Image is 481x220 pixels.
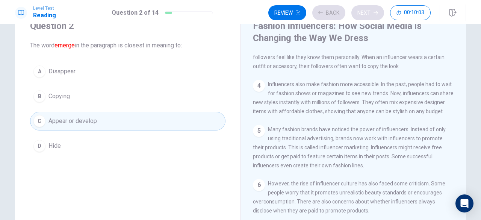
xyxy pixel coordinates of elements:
[30,87,225,106] button: BCopying
[268,5,306,20] button: Review
[404,10,424,16] span: 00:10:03
[30,112,225,130] button: CAppear or develop
[253,80,265,92] div: 4
[33,140,45,152] div: D
[455,194,473,212] div: Open Intercom Messenger
[253,179,265,191] div: 6
[253,20,452,44] h4: Fashion Influencers: How Social Media is Changing the Way We Dress
[112,8,159,17] h1: Question 2 of 14
[253,126,446,168] span: Many fashion brands have noticed the power of influencers. Instead of only using traditional adve...
[48,92,70,101] span: Copying
[48,117,97,126] span: Appear or develop
[253,181,445,214] span: However, the rise of influencer culture has also faced some criticism. Some people worry that it ...
[33,90,45,102] div: B
[253,81,454,114] span: Influencers also make fashion more accessible. In the past, people had to wait for fashion shows ...
[33,65,45,77] div: A
[33,6,56,11] span: Level Test
[33,115,45,127] div: C
[30,20,225,32] h4: Question 2
[54,42,75,49] font: emerge
[48,141,61,150] span: Hide
[30,41,225,50] span: The word in the paragraph is closest in meaning to:
[30,62,225,81] button: ADisappear
[48,67,76,76] span: Disappear
[253,125,265,137] div: 5
[390,5,431,20] button: 00:10:03
[33,11,56,20] h1: Reading
[30,137,225,155] button: DHide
